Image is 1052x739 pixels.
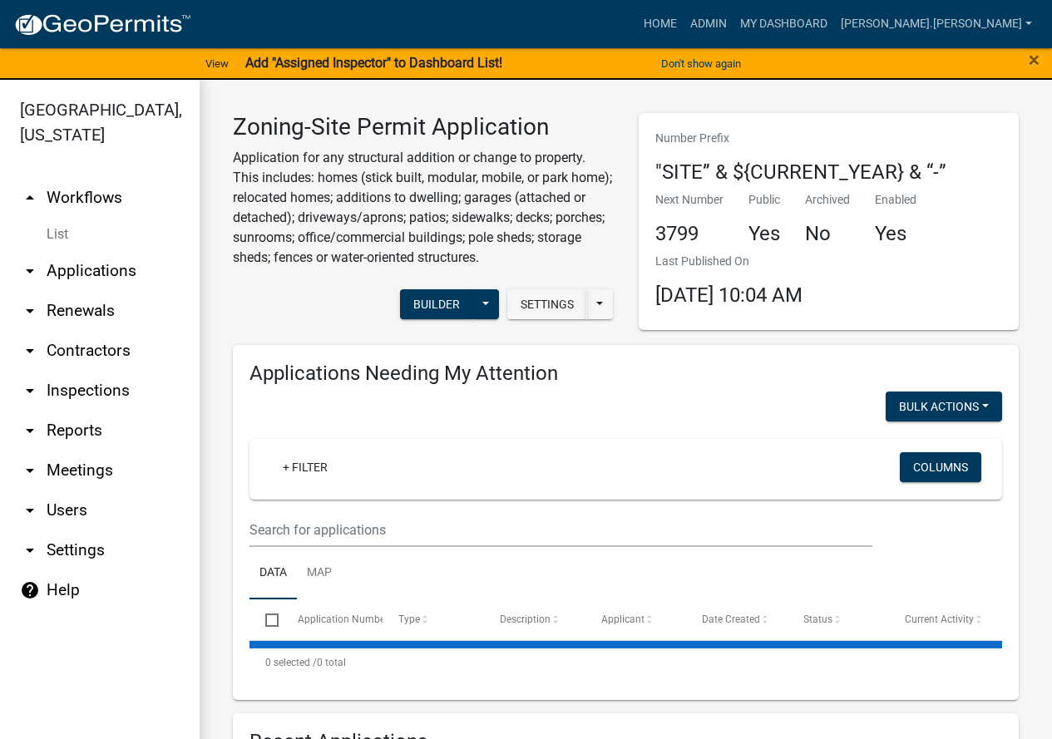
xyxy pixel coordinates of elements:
i: arrow_drop_down [20,341,40,361]
span: Description [500,613,551,625]
a: Home [637,8,684,40]
i: arrow_drop_down [20,461,40,480]
a: Data [249,547,297,600]
h4: Applications Needing My Attention [249,362,1002,386]
datatable-header-cell: Applicant [585,599,686,639]
a: View [199,50,235,77]
p: Last Published On [655,253,803,270]
button: Settings [507,289,587,319]
p: Public [748,191,780,209]
datatable-header-cell: Type [383,599,484,639]
button: Bulk Actions [886,392,1002,421]
button: Builder [400,289,473,319]
a: + Filter [269,452,341,482]
h4: Yes [875,222,916,246]
span: Date Created [702,613,760,625]
span: [DATE] 10:04 AM [655,283,803,307]
div: 0 total [249,642,1002,683]
p: Application for any structural addition or change to property. This includes: homes (stick built,... [233,148,614,268]
p: Enabled [875,191,916,209]
h4: Yes [748,222,780,246]
datatable-header-cell: Description [484,599,585,639]
span: Applicant [601,613,645,625]
a: My Dashboard [733,8,834,40]
datatable-header-cell: Application Number [281,599,383,639]
span: Current Activity [905,613,974,625]
span: Type [398,613,420,625]
i: arrow_drop_down [20,261,40,281]
p: Archived [805,191,850,209]
span: Application Number [298,613,388,625]
input: Search for applications [249,513,872,547]
h4: 3799 [655,222,724,246]
span: Status [803,613,832,625]
button: Don't show again [654,50,748,77]
datatable-header-cell: Date Created [686,599,788,639]
h4: No [805,222,850,246]
i: arrow_drop_down [20,381,40,401]
i: arrow_drop_down [20,301,40,321]
button: Columns [900,452,981,482]
a: [PERSON_NAME].[PERSON_NAME] [834,8,1039,40]
datatable-header-cell: Status [788,599,889,639]
h4: "SITE” & ${CURRENT_YEAR} & “-” [655,160,946,185]
p: Next Number [655,191,724,209]
datatable-header-cell: Current Activity [888,599,990,639]
i: help [20,580,40,600]
i: arrow_drop_down [20,540,40,560]
i: arrow_drop_up [20,188,40,208]
p: Number Prefix [655,130,946,147]
span: × [1029,48,1040,71]
a: Map [297,547,342,600]
datatable-header-cell: Select [249,599,281,639]
span: 0 selected / [265,657,317,668]
button: Close [1029,50,1040,70]
i: arrow_drop_down [20,500,40,520]
a: Admin [684,8,733,40]
i: arrow_drop_down [20,421,40,441]
strong: Add "Assigned Inspector" to Dashboard List! [245,55,502,71]
h3: Zoning-Site Permit Application [233,113,614,141]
